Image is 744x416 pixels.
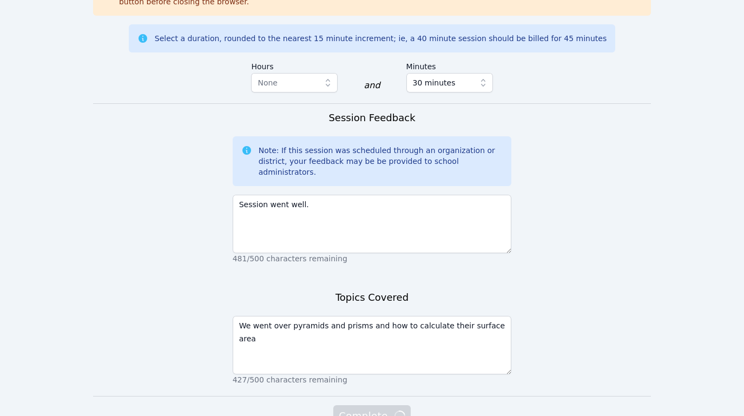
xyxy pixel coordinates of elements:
[155,33,607,44] div: Select a duration, rounded to the nearest 15 minute increment; ie, a 40 minute session should be ...
[233,374,512,385] p: 427/500 characters remaining
[251,57,338,73] label: Hours
[335,290,409,305] h3: Topics Covered
[413,76,456,89] span: 30 minutes
[406,73,493,93] button: 30 minutes
[233,316,512,374] textarea: We went over pyramids and prisms and how to calculate their surface area
[233,253,512,264] p: 481/500 characters remaining
[251,73,338,93] button: None
[258,78,278,87] span: None
[364,79,380,92] div: and
[233,195,512,253] textarea: Session went well.
[328,110,415,126] h3: Session Feedback
[406,57,493,73] label: Minutes
[259,145,503,177] div: Note: If this session was scheduled through an organization or district, your feedback may be be ...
